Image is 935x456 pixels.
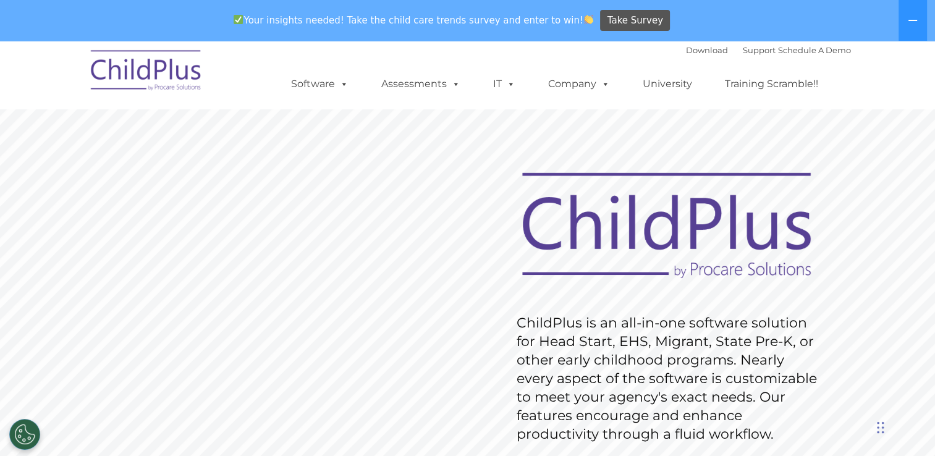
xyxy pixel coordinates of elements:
a: Support [743,45,776,55]
img: 👏 [584,15,593,24]
a: Schedule A Demo [778,45,851,55]
rs-layer: ChildPlus is an all-in-one software solution for Head Start, EHS, Migrant, State Pre-K, or other ... [517,314,823,444]
span: Take Survey [607,10,663,32]
button: Cookies Settings [9,419,40,450]
a: Training Scramble!! [713,72,831,96]
font: | [686,45,851,55]
a: University [630,72,704,96]
div: Drag [877,409,884,446]
iframe: Chat Widget [734,323,935,456]
a: Company [536,72,622,96]
img: ChildPlus by Procare Solutions [85,41,208,103]
a: IT [481,72,528,96]
span: Your insights needed! Take the child care trends survey and enter to win! [229,8,599,32]
a: Software [279,72,361,96]
img: ✅ [234,15,243,24]
a: Download [686,45,728,55]
a: Assessments [369,72,473,96]
a: Take Survey [600,10,670,32]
